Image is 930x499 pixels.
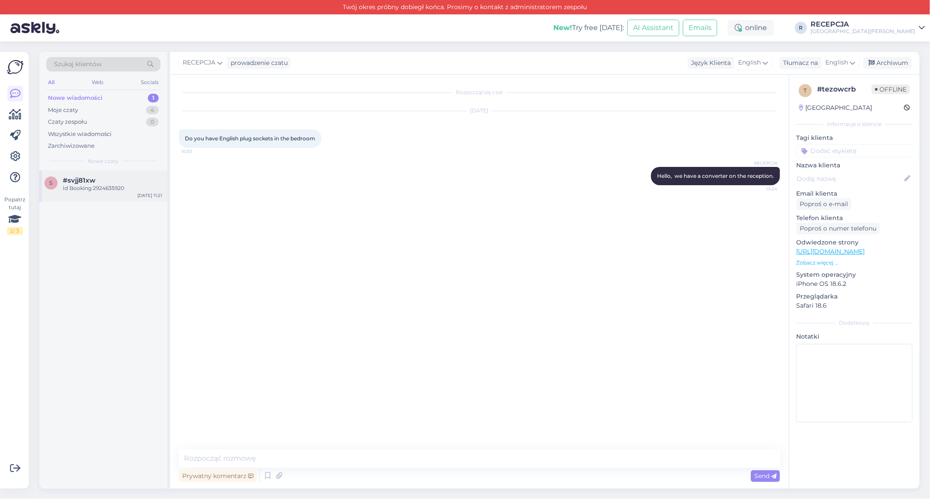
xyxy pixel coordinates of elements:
[796,332,913,341] p: Notatki
[796,214,913,223] p: Telefon klienta
[796,120,913,128] div: Informacje o kliencie
[227,58,288,68] div: prowadzenie czatu
[54,60,102,69] span: Szukaj klientów
[804,87,807,94] span: t
[7,59,24,75] img: Askly Logo
[817,84,872,95] div: # tezowcrb
[657,173,774,179] span: Hello, we have a converter on the reception.
[48,94,102,102] div: Nowe wiadomości
[688,58,731,68] div: Język Klienta
[796,319,913,327] div: Dodatkowy
[179,470,257,482] div: Prywatny komentarz
[185,135,315,142] span: Do you have English plug sockets in the bedroom
[797,174,903,183] input: Dodaj nazwę
[48,118,87,126] div: Czaty zespołu
[796,238,913,247] p: Odwiedzone strony
[553,24,572,32] b: New!
[811,21,915,28] div: RECEPCJA
[796,133,913,143] p: Tagi klienta
[811,21,925,35] a: RECEPCJA[GEOGRAPHIC_DATA][PERSON_NAME]
[90,77,106,88] div: Web
[48,130,112,139] div: Wszystkie wiadomości
[754,472,777,480] span: Send
[181,148,214,155] span: 10:53
[7,227,23,235] div: 2 / 3
[139,77,160,88] div: Socials
[796,144,913,157] input: Dodać etykietę
[799,103,872,112] div: [GEOGRAPHIC_DATA]
[796,259,913,267] p: Zobacz więcej ...
[796,301,913,310] p: Safari 18.6
[796,292,913,301] p: Przeglądarka
[46,77,56,88] div: All
[48,106,78,115] div: Moje czaty
[7,196,23,235] div: Popatrz tutaj
[796,279,913,289] p: iPhone OS 18.6.2
[795,22,807,34] div: R
[179,107,780,115] div: [DATE]
[553,23,624,33] div: Try free [DATE]:
[796,198,852,210] div: Poproś o e-mail
[738,58,761,68] span: English
[63,184,162,192] div: Id Booking 2924635920
[137,192,162,199] div: [DATE] 11:21
[146,118,159,126] div: 0
[863,57,912,69] div: Archiwum
[683,20,717,36] button: Emails
[50,180,53,186] span: s
[48,142,95,150] div: Zarchiwizowane
[796,248,865,255] a: [URL][DOMAIN_NAME]
[796,161,913,170] p: Nazwa klienta
[745,186,777,192] span: 14:24
[796,270,913,279] p: System operacyjny
[825,58,848,68] span: English
[796,189,913,198] p: Email klienta
[745,160,777,166] span: RECEPCJA
[88,157,119,165] span: Nowe czaty
[872,85,910,94] span: Offline
[148,94,159,102] div: 1
[63,177,95,184] span: #svjj81xw
[728,20,774,36] div: online
[179,88,780,96] div: Rozpoczął się czat
[146,106,159,115] div: 4
[627,20,679,36] button: AI Assistant
[811,28,915,35] div: [GEOGRAPHIC_DATA][PERSON_NAME]
[183,58,215,68] span: RECEPCJA
[780,58,818,68] div: Tłumacz na
[796,223,880,234] div: Poproś o numer telefonu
